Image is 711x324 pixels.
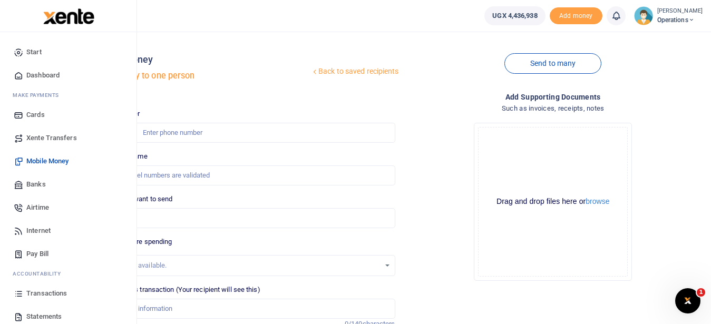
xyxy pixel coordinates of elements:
[43,8,94,24] img: logo-large
[8,103,128,126] a: Cards
[8,41,128,64] a: Start
[550,11,602,19] a: Add money
[96,284,260,295] label: Memo for this transaction (Your recipient will see this)
[26,110,45,120] span: Cards
[8,150,128,173] a: Mobile Money
[92,71,310,81] h5: Send money to one person
[404,91,703,103] h4: Add supporting Documents
[96,299,395,319] input: Enter extra information
[675,288,700,313] iframe: Intercom live chat
[479,197,627,207] div: Drag and drop files here or
[26,156,69,166] span: Mobile Money
[104,260,379,271] div: No options available.
[8,219,128,242] a: Internet
[8,87,128,103] li: M
[18,91,59,99] span: ake Payments
[8,196,128,219] a: Airtime
[634,6,703,25] a: profile-user [PERSON_NAME] Operations
[96,165,395,185] input: MTN & Airtel numbers are validated
[26,249,48,259] span: Pay Bill
[26,225,51,236] span: Internet
[504,53,601,74] a: Send to many
[26,179,46,190] span: Banks
[96,208,395,228] input: UGX
[8,64,128,87] a: Dashboard
[550,7,602,25] li: Toup your wallet
[634,6,653,25] img: profile-user
[26,311,62,322] span: Statements
[96,123,395,143] input: Enter phone number
[8,282,128,305] a: Transactions
[42,12,94,19] a: logo-small logo-large logo-large
[26,47,42,57] span: Start
[26,70,60,81] span: Dashboard
[474,123,632,281] div: File Uploader
[8,126,128,150] a: Xente Transfers
[697,288,705,297] span: 1
[492,11,537,21] span: UGX 4,436,938
[8,173,128,196] a: Banks
[484,6,545,25] a: UGX 4,436,938
[92,54,310,65] h4: Mobile money
[480,6,549,25] li: Wallet ballance
[586,198,609,205] button: browse
[657,15,703,25] span: Operations
[26,133,77,143] span: Xente Transfers
[8,242,128,266] a: Pay Bill
[26,288,67,299] span: Transactions
[21,270,61,278] span: countability
[550,7,602,25] span: Add money
[8,266,128,282] li: Ac
[310,62,400,81] a: Back to saved recipients
[404,103,703,114] h4: Such as invoices, receipts, notes
[26,202,49,213] span: Airtime
[657,7,703,16] small: [PERSON_NAME]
